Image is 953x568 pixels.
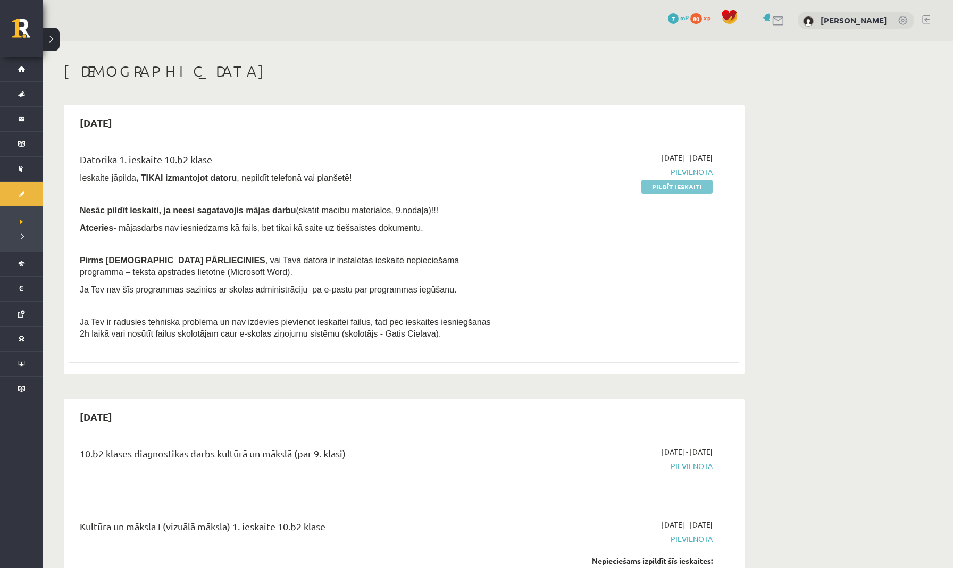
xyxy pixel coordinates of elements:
[80,446,496,466] div: 10.b2 klases diagnostikas darbs kultūrā un mākslā (par 9. klasi)
[12,19,43,45] a: Rīgas 1. Tālmācības vidusskola
[136,173,237,182] b: , TIKAI izmantojot datoru
[512,166,713,178] span: Pievienota
[821,15,887,26] a: [PERSON_NAME]
[80,173,352,182] span: Ieskaite jāpilda , nepildīt telefonā vai planšetē!
[680,13,689,22] span: mP
[690,13,702,24] span: 80
[80,285,456,294] span: Ja Tev nav šīs programmas sazinies ar skolas administrāciju pa e-pastu par programmas iegūšanu.
[64,62,745,80] h1: [DEMOGRAPHIC_DATA]
[690,13,716,22] a: 80 xp
[80,318,491,338] span: Ja Tev ir radusies tehniska problēma un nav izdevies pievienot ieskaitei failus, tad pēc ieskaite...
[69,404,123,429] h2: [DATE]
[296,206,438,215] span: (skatīt mācību materiālos, 9.nodaļa)!!!
[668,13,689,22] a: 7 mP
[69,110,123,135] h2: [DATE]
[80,206,296,215] span: Nesāc pildīt ieskaiti, ja neesi sagatavojis mājas darbu
[512,555,713,566] div: Nepieciešams izpildīt šīs ieskaites:
[80,256,459,277] span: , vai Tavā datorā ir instalētas ieskaitē nepieciešamā programma – teksta apstrādes lietotne (Micr...
[512,533,713,545] span: Pievienota
[641,180,713,194] a: Pildīt ieskaiti
[662,519,713,530] span: [DATE] - [DATE]
[80,519,496,539] div: Kultūra un māksla I (vizuālā māksla) 1. ieskaite 10.b2 klase
[662,152,713,163] span: [DATE] - [DATE]
[80,223,113,232] b: Atceries
[803,16,814,27] img: Dāvis Podnieks
[80,256,265,265] span: Pirms [DEMOGRAPHIC_DATA] PĀRLIECINIES
[668,13,679,24] span: 7
[80,223,423,232] span: - mājasdarbs nav iesniedzams kā fails, bet tikai kā saite uz tiešsaistes dokumentu.
[662,446,713,457] span: [DATE] - [DATE]
[80,152,496,172] div: Datorika 1. ieskaite 10.b2 klase
[704,13,710,22] span: xp
[512,461,713,472] span: Pievienota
